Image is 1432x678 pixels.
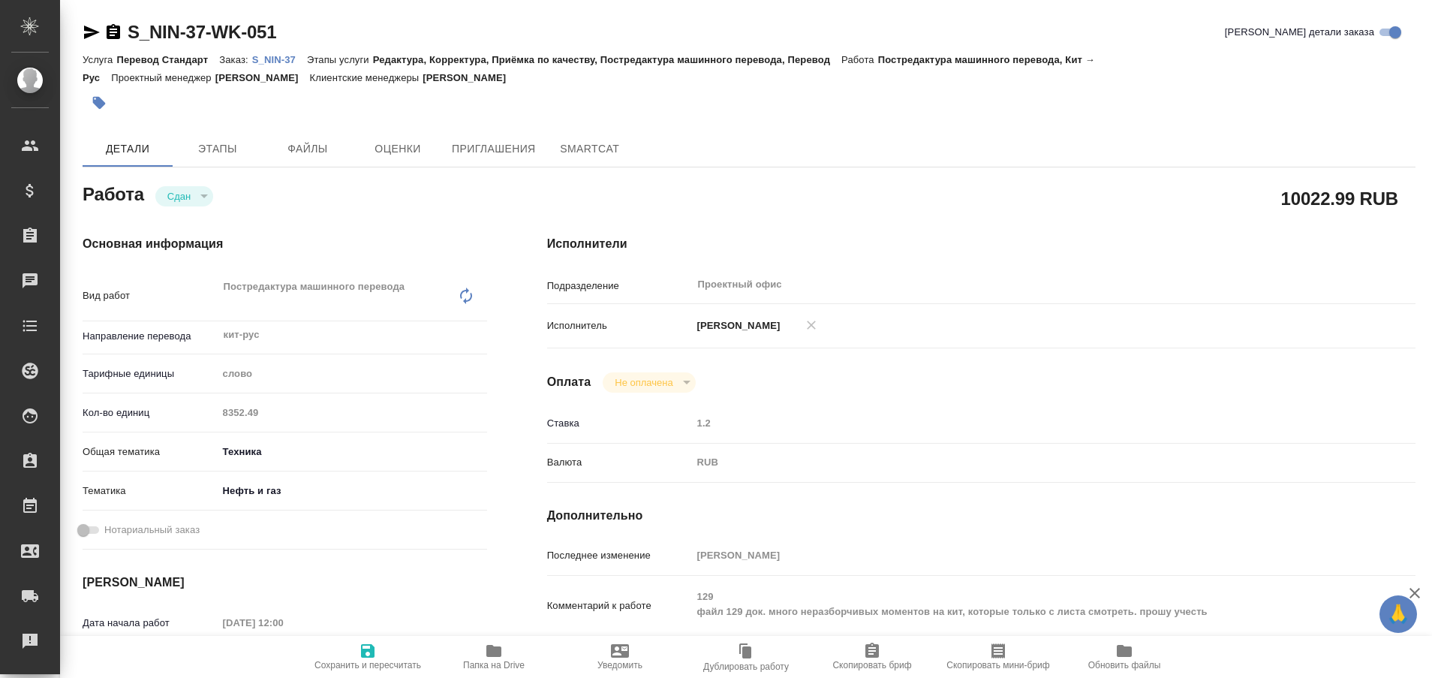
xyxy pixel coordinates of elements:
button: Сохранить и пересчитать [305,636,431,678]
h4: Основная информация [83,235,487,253]
p: Ставка [547,416,692,431]
p: Клиентские менеджеры [310,72,423,83]
button: Обновить файлы [1061,636,1187,678]
p: Услуга [83,54,116,65]
button: Уведомить [557,636,683,678]
p: [PERSON_NAME] [215,72,310,83]
button: Скопировать мини-бриф [935,636,1061,678]
p: Перевод Стандарт [116,54,219,65]
span: SmartCat [554,140,626,158]
p: Этапы услуги [307,54,373,65]
div: слово [218,361,487,387]
p: Общая тематика [83,444,218,460]
button: 🙏 [1379,595,1417,633]
div: Сдан [603,372,695,393]
span: Оценки [362,140,434,158]
p: Валюта [547,455,692,470]
p: Направление перевода [83,329,218,344]
span: [PERSON_NAME] детали заказа [1225,25,1374,40]
textarea: 129 файл 129 док. много неразборчивых моментов на кит, которые только с листа смотреть. прошу учесть [692,584,1343,625]
p: [PERSON_NAME] [692,318,781,333]
div: Сдан [155,186,213,206]
button: Скопировать ссылку для ЯМессенджера [83,23,101,41]
span: Нотариальный заказ [104,523,200,538]
h4: Оплата [547,373,591,391]
p: Комментарий к работе [547,598,692,613]
span: Сохранить и пересчитать [314,660,421,670]
h2: 10022.99 RUB [1281,185,1398,211]
h2: Работа [83,179,144,206]
button: Дублировать работу [683,636,809,678]
input: Пустое поле [218,612,349,634]
button: Скопировать бриф [809,636,935,678]
p: Исполнитель [547,318,692,333]
p: Проектный менеджер [111,72,215,83]
p: Тарифные единицы [83,366,218,381]
span: Уведомить [597,660,642,670]
span: Скопировать мини-бриф [946,660,1049,670]
div: Техника [218,439,487,465]
span: Папка на Drive [463,660,525,670]
p: Вид работ [83,288,218,303]
p: Подразделение [547,279,692,294]
button: Папка на Drive [431,636,557,678]
input: Пустое поле [218,402,487,423]
input: Пустое поле [692,412,1343,434]
div: Нефть и газ [218,478,487,504]
button: Сдан [163,190,195,203]
span: Файлы [272,140,344,158]
button: Не оплачена [610,376,677,389]
p: Кол-во единиц [83,405,218,420]
a: S_NIN-37-WK-051 [128,22,276,42]
a: S_NIN-37 [252,53,307,65]
span: 🙏 [1385,598,1411,630]
input: Пустое поле [692,544,1343,566]
button: Скопировать ссылку [104,23,122,41]
span: Скопировать бриф [832,660,911,670]
h4: Исполнители [547,235,1415,253]
p: Тематика [83,484,218,499]
div: RUB [692,450,1343,475]
span: Детали [92,140,164,158]
h4: [PERSON_NAME] [83,574,487,592]
p: [PERSON_NAME] [423,72,517,83]
p: Последнее изменение [547,548,692,563]
p: S_NIN-37 [252,54,307,65]
p: Редактура, Корректура, Приёмка по качеству, Постредактура машинного перевода, Перевод [373,54,841,65]
span: Этапы [182,140,254,158]
span: Дублировать работу [703,661,789,672]
p: Дата начала работ [83,616,218,631]
p: Заказ: [219,54,251,65]
span: Приглашения [452,140,536,158]
span: Обновить файлы [1088,660,1161,670]
h4: Дополнительно [547,507,1415,525]
p: Работа [841,54,878,65]
button: Добавить тэг [83,86,116,119]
